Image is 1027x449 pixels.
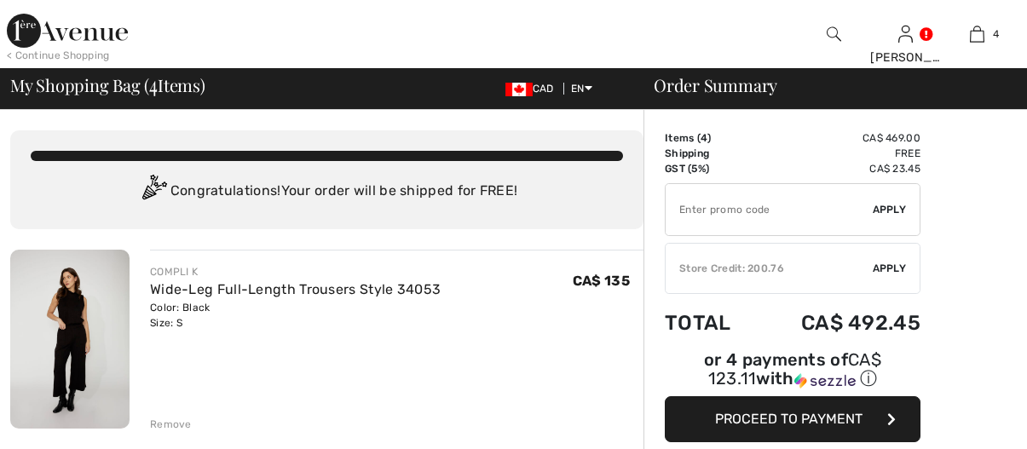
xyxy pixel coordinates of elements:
[756,294,920,352] td: CA$ 492.45
[150,300,441,331] div: Color: Black Size: S
[665,146,756,161] td: Shipping
[31,175,623,209] div: Congratulations! Your order will be shipped for FREE!
[701,132,707,144] span: 4
[756,146,920,161] td: Free
[7,48,110,63] div: < Continue Shopping
[150,417,192,432] div: Remove
[633,77,1017,94] div: Order Summary
[665,161,756,176] td: GST (5%)
[898,26,913,42] a: Sign In
[10,250,130,429] img: Wide-Leg Full-Length Trousers Style 34053
[136,175,170,209] img: Congratulation2.svg
[665,352,920,390] div: or 4 payments of with
[715,411,863,427] span: Proceed to Payment
[665,294,756,352] td: Total
[666,184,873,235] input: Promo code
[665,130,756,146] td: Items ( )
[666,261,873,276] div: Store Credit: 200.76
[756,130,920,146] td: CA$ 469.00
[993,26,999,42] span: 4
[505,83,561,95] span: CAD
[708,349,881,389] span: CA$ 123.11
[873,202,907,217] span: Apply
[505,83,533,96] img: Canadian Dollar
[827,24,841,44] img: search the website
[7,14,128,48] img: 1ère Avenue
[150,264,441,279] div: COMPLI K
[573,273,630,289] span: CA$ 135
[943,24,1013,44] a: 4
[665,396,920,442] button: Proceed to Payment
[870,49,940,66] div: [PERSON_NAME]
[794,373,856,389] img: Sezzle
[665,352,920,396] div: or 4 payments ofCA$ 123.11withSezzle Click to learn more about Sezzle
[150,281,441,297] a: Wide-Leg Full-Length Trousers Style 34053
[898,24,913,44] img: My Info
[571,83,592,95] span: EN
[970,24,984,44] img: My Bag
[10,77,205,94] span: My Shopping Bag ( Items)
[149,72,158,95] span: 4
[756,161,920,176] td: CA$ 23.45
[873,261,907,276] span: Apply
